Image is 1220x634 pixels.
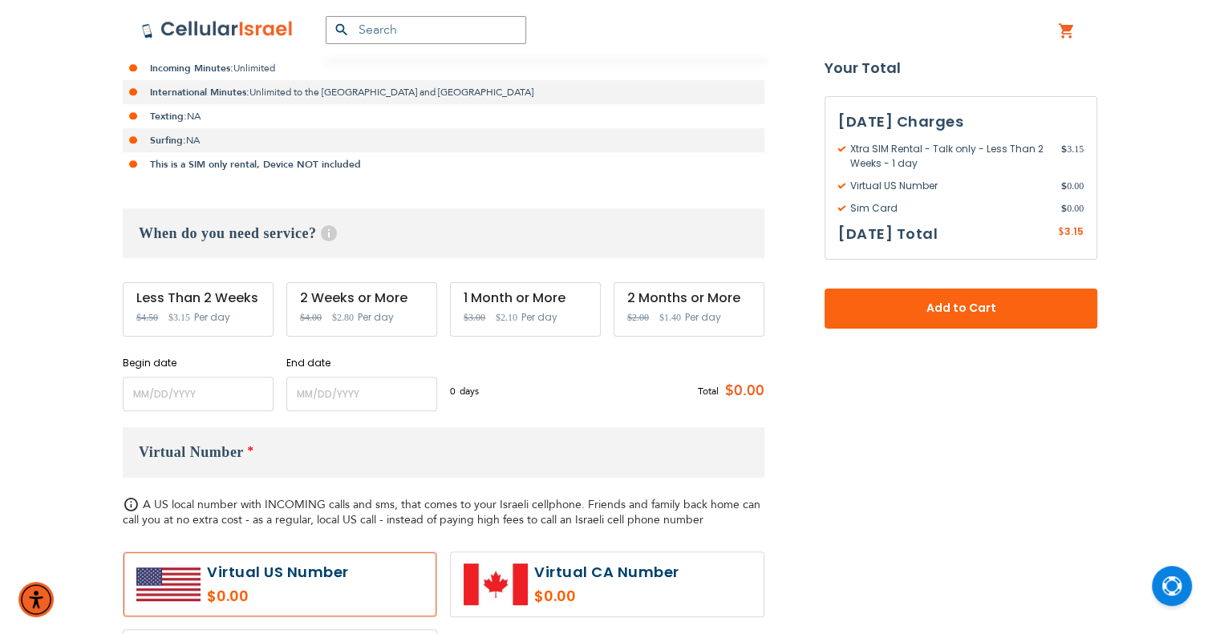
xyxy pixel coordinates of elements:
[698,384,719,398] span: Total
[627,312,649,323] span: $2.00
[194,310,230,325] span: Per day
[464,312,485,323] span: $3.00
[719,379,764,403] span: $0.00
[123,208,764,258] h3: When do you need service?
[838,142,1061,171] span: Xtra SIM Rental - Talk only - Less Than 2 Weeks - 1 day
[496,312,517,323] span: $2.10
[139,444,244,460] span: Virtual Number
[123,104,764,128] li: NA
[627,291,751,305] div: 2 Months or More
[825,289,1097,329] button: Add to Cart
[286,377,437,411] input: MM/DD/YYYY
[332,312,354,323] span: $2.80
[838,110,1084,134] h3: [DATE] Charges
[825,56,1097,80] strong: Your Total
[878,301,1044,317] span: Add to Cart
[1061,142,1067,156] span: $
[136,291,260,305] div: Less Than 2 Weeks
[1058,225,1064,240] span: $
[838,222,938,246] h3: [DATE] Total
[1064,224,1084,238] span: 3.15
[450,384,460,398] span: 0
[300,312,322,323] span: $4.00
[685,310,721,325] span: Per day
[286,356,437,370] label: End date
[1061,179,1084,193] span: 0.00
[1061,179,1067,193] span: $
[659,312,681,323] span: $1.40
[838,179,1061,193] span: Virtual US Number
[460,384,479,398] span: days
[321,225,337,241] span: Help
[838,201,1061,216] span: Sim Card
[1061,201,1067,216] span: $
[18,582,54,617] div: Accessibility Menu
[300,291,424,305] div: 2 Weeks or More
[141,20,294,39] img: Cellular Israel Logo
[326,16,526,44] input: Search
[168,312,190,323] span: $3.15
[123,497,760,527] span: A US local number with INCOMING calls and sms, that comes to your Israeli cellphone. Friends and ...
[123,377,274,411] input: MM/DD/YYYY
[123,356,274,370] label: Begin date
[123,80,764,104] li: Unlimited to the [GEOGRAPHIC_DATA] and [GEOGRAPHIC_DATA]
[150,110,187,123] strong: Texting:
[358,310,394,325] span: Per day
[150,158,361,171] strong: This is a SIM only rental, Device NOT included
[1061,142,1084,171] span: 3.15
[1061,201,1084,216] span: 0.00
[136,312,158,323] span: $4.50
[150,62,233,75] strong: Incoming Minutes:
[521,310,557,325] span: Per day
[464,291,587,305] div: 1 Month or More
[150,86,249,99] strong: International Minutes:
[123,56,764,80] li: Unlimited
[150,134,186,147] strong: Surfing:
[123,128,764,152] li: NA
